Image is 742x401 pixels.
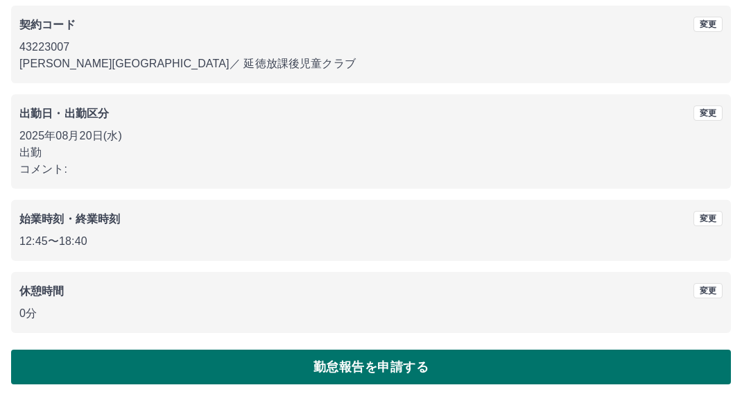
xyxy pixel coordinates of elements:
[693,17,723,32] button: 変更
[693,105,723,121] button: 変更
[19,305,723,322] p: 0分
[693,211,723,226] button: 変更
[19,39,723,56] p: 43223007
[19,161,723,178] p: コメント:
[19,56,723,72] p: [PERSON_NAME][GEOGRAPHIC_DATA] ／ 延徳放課後児童クラブ
[19,144,723,161] p: 出勤
[19,285,64,297] b: 休憩時間
[19,19,76,31] b: 契約コード
[19,108,109,119] b: 出勤日・出勤区分
[19,213,120,225] b: 始業時刻・終業時刻
[19,233,723,250] p: 12:45 〜 18:40
[693,283,723,298] button: 変更
[11,350,731,384] button: 勤怠報告を申請する
[19,128,723,144] p: 2025年08月20日(水)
